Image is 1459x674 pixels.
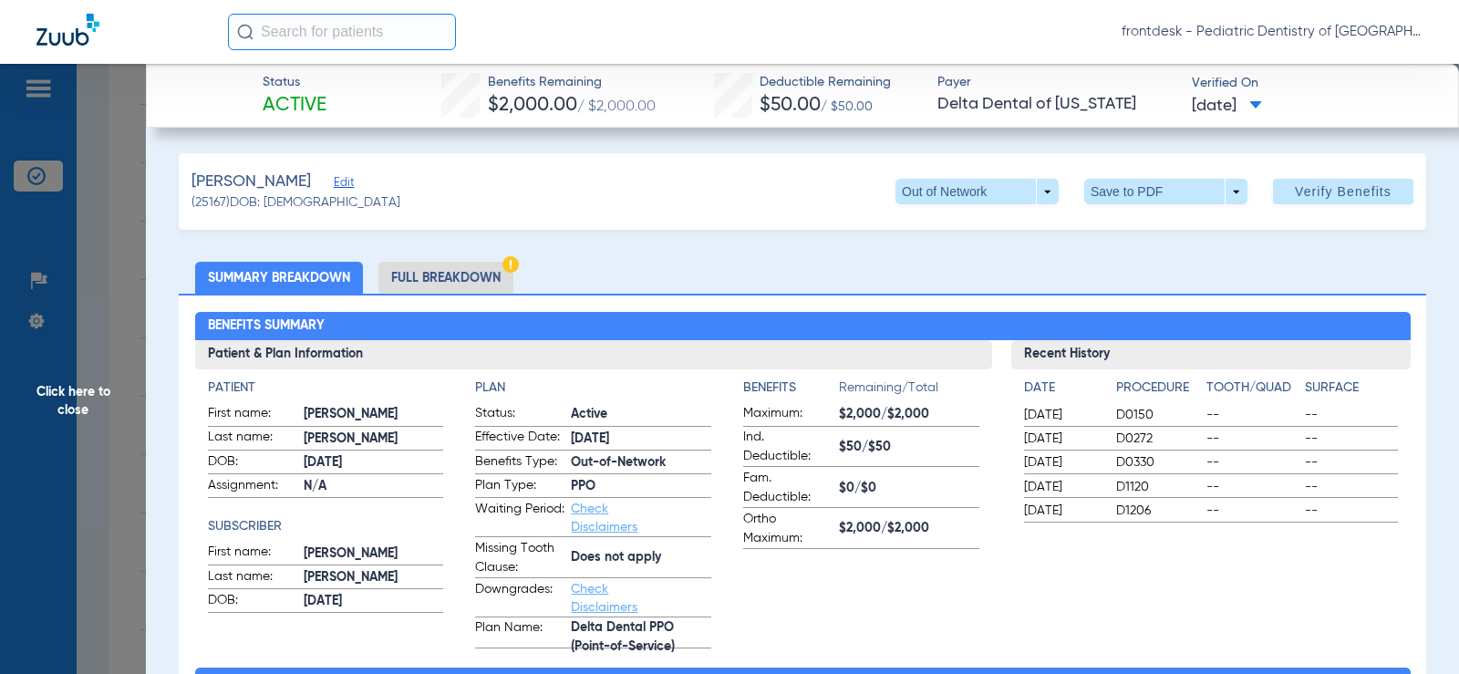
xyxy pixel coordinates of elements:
[304,477,444,496] span: N/A
[571,405,711,424] span: Active
[839,405,979,424] span: $2,000/$2,000
[1305,502,1397,520] span: --
[743,469,833,507] span: Fam. Deductible:
[488,73,656,92] span: Benefits Remaining
[1024,453,1101,472] span: [DATE]
[1305,406,1397,424] span: --
[228,14,456,50] input: Search for patients
[1206,502,1299,520] span: --
[304,592,444,611] span: [DATE]
[191,193,400,213] span: (25167) DOB: [DEMOGRAPHIC_DATA]
[475,476,564,498] span: Plan Type:
[304,568,444,587] span: [PERSON_NAME]
[304,544,444,564] span: [PERSON_NAME]
[475,378,711,398] h4: Plan
[571,503,637,534] a: Check Disclaimers
[1116,453,1199,472] span: D0330
[263,73,326,92] span: Status
[208,591,297,613] span: DOB:
[195,262,363,294] li: Summary Breakdown
[191,171,311,193] span: [PERSON_NAME]
[571,548,711,567] span: Does not apply
[1024,378,1101,398] h4: Date
[488,96,577,115] span: $2,000.00
[475,580,564,617] span: Downgrades:
[839,378,979,404] span: Remaining/Total
[1116,378,1199,398] h4: Procedure
[1122,23,1423,41] span: frontdesk - Pediatric Dentistry of [GEOGRAPHIC_DATA][US_STATE] ([GEOGRAPHIC_DATA])
[1024,478,1101,496] span: [DATE]
[571,583,637,614] a: Check Disclaimers
[571,453,711,472] span: Out-of-Network
[937,93,1175,116] span: Delta Dental of [US_STATE]
[1368,586,1459,674] iframe: Chat Widget
[1206,430,1299,448] span: --
[208,517,444,536] h4: Subscriber
[1305,430,1397,448] span: --
[839,438,979,457] span: $50/$50
[1206,378,1299,398] h4: Tooth/Quad
[304,405,444,424] span: [PERSON_NAME]
[1116,406,1199,424] span: D0150
[208,428,297,450] span: Last name:
[208,543,297,565] span: First name:
[1206,478,1299,496] span: --
[475,404,564,426] span: Status:
[475,618,564,648] span: Plan Name:
[1192,95,1262,118] span: [DATE]
[304,453,444,472] span: [DATE]
[1206,378,1299,404] app-breakdown-title: Tooth/Quad
[577,99,656,114] span: / $2,000.00
[743,378,839,404] app-breakdown-title: Benefits
[378,262,513,294] li: Full Breakdown
[760,96,821,115] span: $50.00
[571,430,711,449] span: [DATE]
[821,100,873,113] span: / $50.00
[1206,453,1299,472] span: --
[839,479,979,498] span: $0/$0
[1273,179,1413,204] button: Verify Benefits
[1024,406,1101,424] span: [DATE]
[1024,378,1101,404] app-breakdown-title: Date
[475,539,564,577] span: Missing Tooth Clause:
[895,179,1059,204] button: Out of Network
[475,452,564,474] span: Benefits Type:
[743,510,833,548] span: Ortho Maximum:
[1305,378,1397,398] h4: Surface
[839,519,979,538] span: $2,000/$2,000
[1206,406,1299,424] span: --
[1295,184,1392,199] span: Verify Benefits
[195,340,993,369] h3: Patient & Plan Information
[743,404,833,426] span: Maximum:
[1192,74,1430,93] span: Verified On
[571,477,711,496] span: PPO
[1305,453,1397,472] span: --
[475,428,564,450] span: Effective Date:
[1116,378,1199,404] app-breakdown-title: Procedure
[1116,478,1199,496] span: D1120
[208,452,297,474] span: DOB:
[208,378,444,398] h4: Patient
[1116,430,1199,448] span: D0272
[1011,340,1410,369] h3: Recent History
[937,73,1175,92] span: Payer
[1084,179,1247,204] button: Save to PDF
[1024,430,1101,448] span: [DATE]
[743,378,839,398] h4: Benefits
[195,312,1411,341] h2: Benefits Summary
[760,73,891,92] span: Deductible Remaining
[208,404,297,426] span: First name:
[571,628,711,648] span: Delta Dental PPO (Point-of-Service)
[1024,502,1101,520] span: [DATE]
[304,430,444,449] span: [PERSON_NAME]
[1116,502,1199,520] span: D1206
[208,567,297,589] span: Last name:
[1305,478,1397,496] span: --
[743,428,833,466] span: Ind. Deductible:
[208,476,297,498] span: Assignment:
[502,256,519,273] img: Hazard
[334,176,350,193] span: Edit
